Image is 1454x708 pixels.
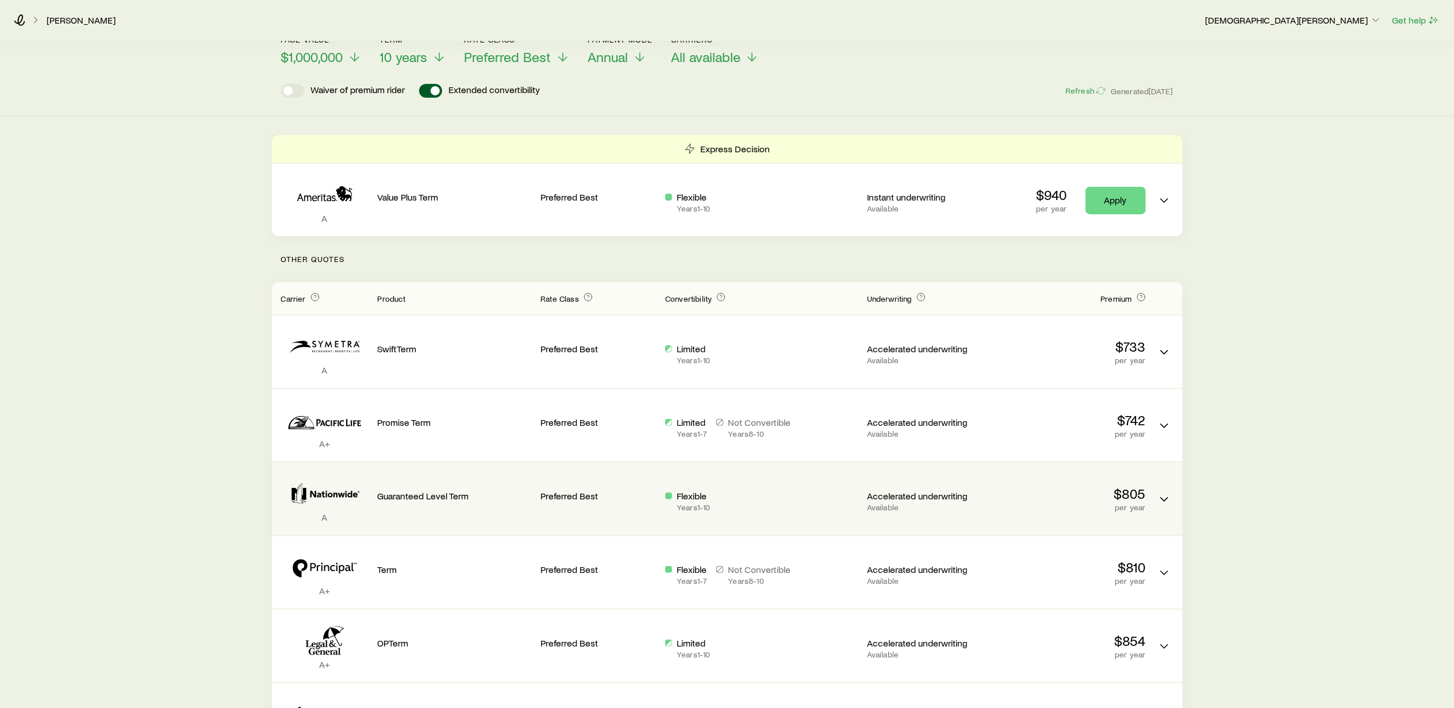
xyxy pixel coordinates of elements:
p: Preferred Best [540,490,656,502]
p: per year [992,576,1146,586]
p: Limited [677,417,707,428]
p: $733 [992,338,1146,355]
p: Value Plus Term [378,191,532,203]
p: Instant underwriting [867,191,983,203]
p: Years 8 - 10 [728,576,791,586]
p: per year [992,503,1146,512]
p: Available [867,503,983,512]
p: Years 1 - 10 [677,356,710,365]
p: Promise Term [378,417,532,428]
a: [PERSON_NAME] [46,15,116,26]
p: Preferred Best [540,637,656,649]
p: Accelerated underwriting [867,343,983,355]
p: Available [867,356,983,365]
a: Apply [1085,187,1146,214]
p: [DEMOGRAPHIC_DATA][PERSON_NAME] [1205,14,1382,26]
p: Flexible [677,490,710,502]
p: Not Convertible [728,417,791,428]
p: Waiver of premium rider [311,84,405,98]
span: All available [671,49,741,65]
button: CarriersAll available [671,35,759,66]
button: [DEMOGRAPHIC_DATA][PERSON_NAME] [1204,14,1382,28]
span: Underwriting [867,294,912,303]
p: Preferred Best [540,343,656,355]
p: $810 [992,559,1146,575]
p: Accelerated underwriting [867,490,983,502]
p: Term [378,564,532,575]
p: Available [867,650,983,659]
p: $805 [992,486,1146,502]
span: [DATE] [1149,86,1173,97]
button: Rate ClassPreferred Best [465,35,570,66]
button: Face value$1,000,000 [281,35,362,66]
p: Accelerated underwriting [867,417,983,428]
p: A+ [281,659,369,670]
p: SwiftTerm [378,343,532,355]
span: $1,000,000 [281,49,343,65]
p: Available [867,204,983,213]
p: Flexible [677,564,707,575]
p: Other Quotes [272,236,1183,282]
p: Guaranteed Level Term [378,490,532,502]
p: per year [992,429,1146,438]
p: Limited [677,637,710,649]
p: A [281,511,369,523]
p: A+ [281,585,369,597]
button: Get help [1391,14,1440,27]
p: Extended convertibility [449,84,540,98]
p: Accelerated underwriting [867,564,983,575]
div: Term quotes [272,135,1183,236]
p: Years 1 - 7 [677,429,707,438]
p: per year [992,650,1146,659]
span: 10 years [380,49,428,65]
p: A [281,213,369,224]
p: $854 [992,633,1146,649]
p: A [281,364,369,376]
p: per year [1036,204,1066,213]
span: Carrier [281,294,306,303]
p: Preferred Best [540,564,656,575]
button: Refresh [1065,86,1106,97]
p: $940 [1036,187,1066,203]
p: Available [867,429,983,438]
button: Term10 years [380,35,446,66]
p: Years 1 - 7 [677,576,707,586]
p: Accelerated underwriting [867,637,983,649]
span: Annual [588,49,628,65]
span: Generated [1111,86,1173,97]
p: Years 1 - 10 [677,650,710,659]
p: Years 8 - 10 [728,429,791,438]
p: Preferred Best [540,191,656,203]
p: Years 1 - 10 [677,204,710,213]
span: Premium [1100,294,1131,303]
p: $742 [992,412,1146,428]
p: Preferred Best [540,417,656,428]
p: Available [867,576,983,586]
span: Preferred Best [465,49,551,65]
p: Express Decision [700,143,770,155]
button: Payment ModeAnnual [588,35,653,66]
p: Flexible [677,191,710,203]
p: Years 1 - 10 [677,503,710,512]
p: A+ [281,438,369,449]
span: Product [378,294,406,303]
span: Rate Class [540,294,579,303]
p: Not Convertible [728,564,791,575]
span: Convertibility [665,294,712,303]
p: OPTerm [378,637,532,649]
p: Limited [677,343,710,355]
p: per year [992,356,1146,365]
